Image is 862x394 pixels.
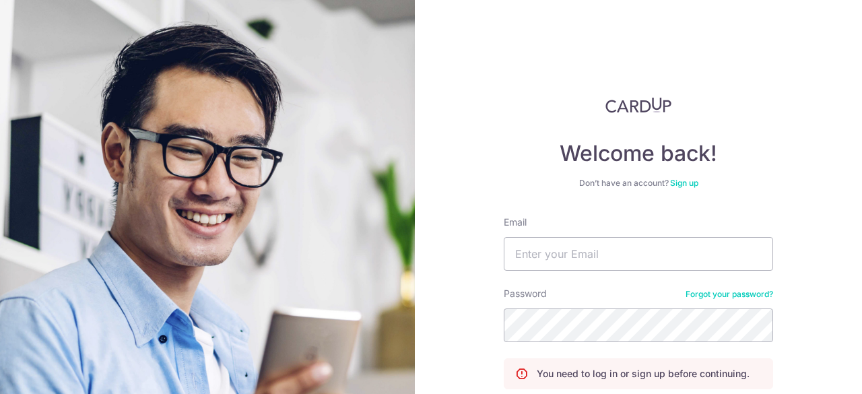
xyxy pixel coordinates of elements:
input: Enter your Email [504,237,773,271]
label: Password [504,287,547,300]
a: Sign up [670,178,698,188]
a: Forgot your password? [686,289,773,300]
label: Email [504,216,527,229]
h4: Welcome back! [504,140,773,167]
div: Don’t have an account? [504,178,773,189]
img: CardUp Logo [605,97,671,113]
p: You need to log in or sign up before continuing. [537,367,750,381]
